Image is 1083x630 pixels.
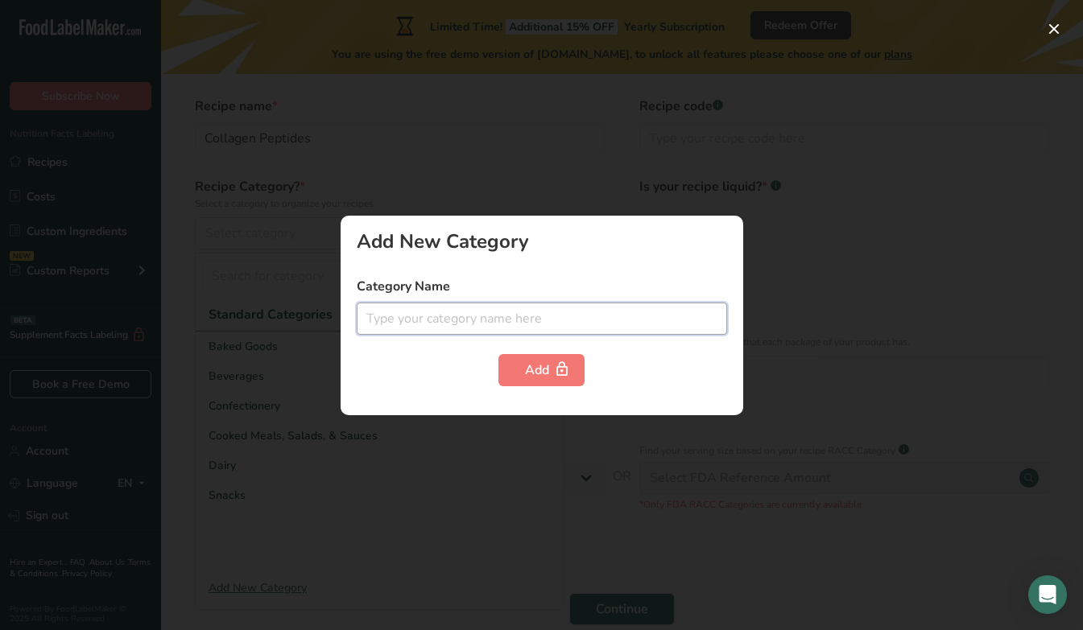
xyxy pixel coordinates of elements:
[357,303,727,335] input: Type your category name here
[525,360,558,380] div: Add
[357,232,727,251] div: Add New Category
[1028,575,1067,614] div: Open Intercom Messenger
[498,354,585,386] button: Add
[357,277,727,296] label: Category Name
